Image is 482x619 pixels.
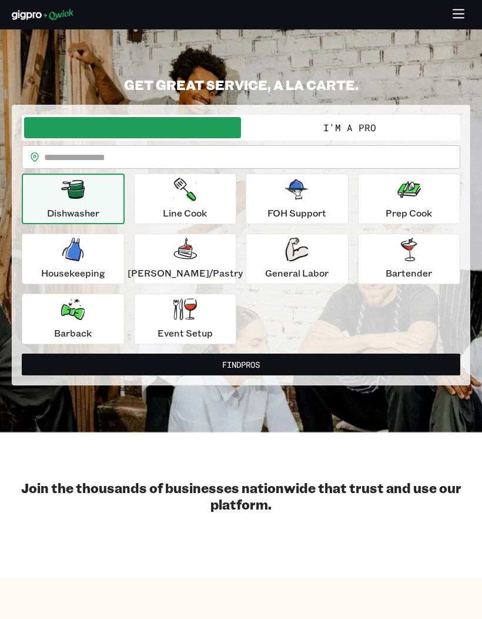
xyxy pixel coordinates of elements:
p: Housekeeping [41,266,105,280]
p: Bartender [386,266,432,280]
button: Dishwasher [22,174,125,224]
button: Prep Cook [358,174,461,224]
p: General Labor [265,266,329,280]
p: Dishwasher [47,206,99,220]
p: Barback [54,326,92,340]
button: Bartender [358,234,461,284]
button: Housekeeping [22,234,125,284]
button: Event Setup [134,294,237,344]
button: [PERSON_NAME]/Pastry [134,234,237,284]
button: Line Cook [134,174,237,224]
h2: Join the thousands of businesses nationwide that trust and use our platform. [12,480,470,512]
p: Event Setup [158,326,213,340]
button: I'm a Business [24,117,241,138]
p: [PERSON_NAME]/Pastry [128,266,243,280]
button: General Labor [246,234,349,284]
p: Line Cook [163,206,207,220]
button: FOH Support [246,174,349,224]
p: Prep Cook [386,206,432,220]
p: FOH Support [267,206,326,220]
button: Barback [22,294,125,344]
h2: GET GREAT SERVICE, A LA CARTE. [12,76,470,93]
button: FindPros [22,354,460,375]
button: I'm a Pro [241,117,458,138]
